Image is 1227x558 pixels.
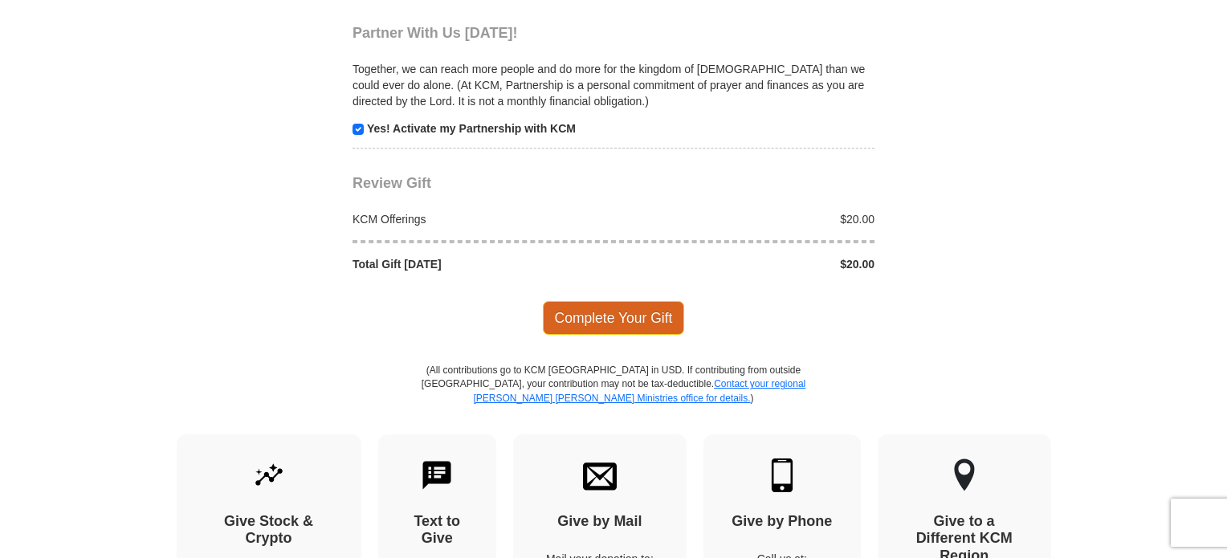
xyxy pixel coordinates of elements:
[344,211,614,227] div: KCM Offerings
[613,256,883,272] div: $20.00
[613,211,883,227] div: $20.00
[344,256,614,272] div: Total Gift [DATE]
[543,301,685,335] span: Complete Your Gift
[420,458,454,492] img: text-to-give.svg
[252,458,286,492] img: give-by-stock.svg
[353,61,874,109] p: Together, we can reach more people and do more for the kingdom of [DEMOGRAPHIC_DATA] than we coul...
[541,513,658,531] h4: Give by Mail
[353,25,518,41] span: Partner With Us [DATE]!
[765,458,799,492] img: mobile.svg
[421,364,806,434] p: (All contributions go to KCM [GEOGRAPHIC_DATA] in USD. If contributing from outside [GEOGRAPHIC_D...
[583,458,617,492] img: envelope.svg
[953,458,976,492] img: other-region
[353,175,431,191] span: Review Gift
[473,378,805,403] a: Contact your regional [PERSON_NAME] [PERSON_NAME] Ministries office for details.
[367,122,576,135] strong: Yes! Activate my Partnership with KCM
[205,513,333,548] h4: Give Stock & Crypto
[732,513,833,531] h4: Give by Phone
[406,513,469,548] h4: Text to Give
